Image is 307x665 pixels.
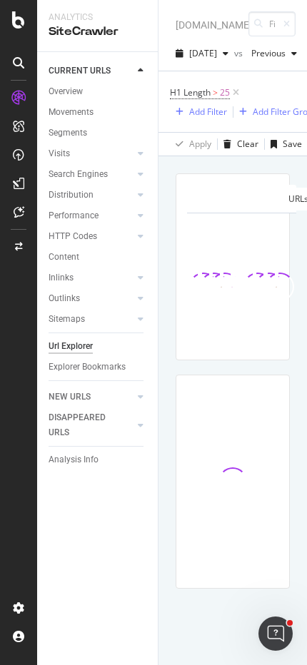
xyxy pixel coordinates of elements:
a: CURRENT URLS [49,64,134,78]
div: HTTP Codes [49,229,97,244]
div: Add Filter [189,106,227,118]
span: > [213,86,218,98]
div: Apply [189,138,211,150]
input: Find a URL [248,11,296,36]
a: Outlinks [49,291,134,306]
a: HTTP Codes [49,229,134,244]
iframe: Intercom live chat [258,616,293,651]
div: Url Explorer [49,339,93,354]
button: Save [265,133,302,156]
span: 2025 Sep. 5th [189,47,217,59]
div: Search Engines [49,167,108,182]
a: DISAPPEARED URLS [49,410,134,440]
div: Explorer Bookmarks [49,360,126,375]
a: Sitemaps [49,312,134,327]
span: Previous [246,47,286,59]
svg: A chart. [275,225,278,349]
a: Explorer Bookmarks [49,360,148,375]
div: DISAPPEARED URLS [49,410,121,440]
div: CURRENT URLS [49,64,111,78]
div: Analytics [49,11,146,24]
div: Performance [49,208,99,223]
svg: A chart. [231,225,234,349]
button: Clear [218,133,258,156]
a: Movements [49,105,148,120]
div: SiteCrawler [49,24,146,40]
a: Content [49,250,148,265]
a: Overview [49,84,148,99]
div: Save [283,138,302,150]
div: Segments [49,126,87,141]
a: Analysis Info [49,452,148,467]
button: [DATE] [170,42,234,65]
div: Overview [49,84,83,99]
a: Performance [49,208,134,223]
button: Add Filter [170,103,227,121]
a: Segments [49,126,148,141]
div: Analysis Info [49,452,99,467]
a: Inlinks [49,270,134,285]
span: vs [234,47,246,59]
button: Previous [246,42,303,65]
svg: A chart. [220,225,223,349]
div: Sitemaps [49,312,85,327]
a: Url Explorer [49,339,148,354]
span: H1 Length [170,86,211,98]
div: Inlinks [49,270,74,285]
a: Visits [49,146,134,161]
div: Movements [49,105,94,120]
div: Visits [49,146,70,161]
div: Clear [237,138,258,150]
div: Outlinks [49,291,80,306]
button: Apply [170,133,211,156]
a: Search Engines [49,167,134,182]
a: Distribution [49,188,134,203]
div: Content [49,250,79,265]
div: [DOMAIN_NAME] [176,18,252,32]
a: NEW URLS [49,390,134,405]
div: Distribution [49,188,94,203]
div: NEW URLS [49,390,91,405]
span: 25 [220,83,230,103]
